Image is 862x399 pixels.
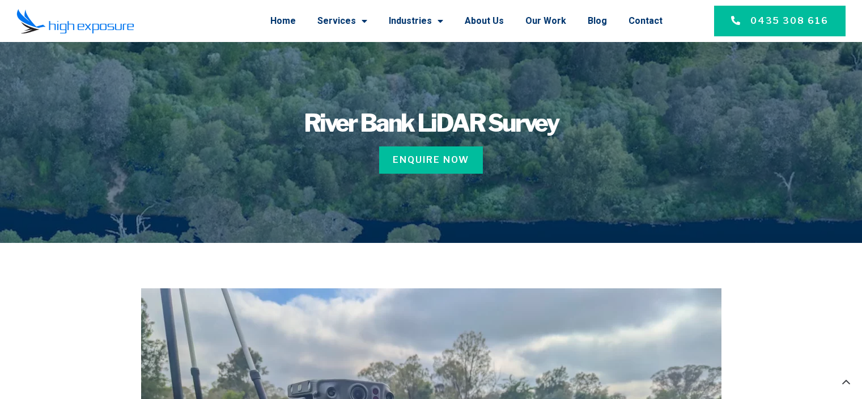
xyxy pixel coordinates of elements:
[465,6,504,36] a: About Us
[149,6,663,36] nav: Menu
[317,6,367,36] a: Services
[270,6,296,36] a: Home
[74,111,788,135] h1: River Bank LiDAR Survey
[389,6,443,36] a: Industries
[588,6,607,36] a: Blog
[379,146,483,174] a: Enquire Now
[714,6,846,36] a: 0435 308 616
[525,6,566,36] a: Our Work
[750,14,829,28] span: 0435 308 616
[629,6,663,36] a: Contact
[393,153,469,167] span: Enquire Now
[16,9,134,34] img: Final-Logo copy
